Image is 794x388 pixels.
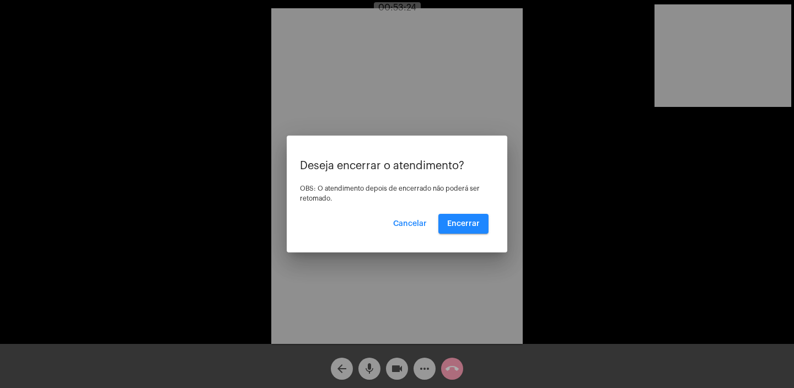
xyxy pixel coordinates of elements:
[438,214,489,234] button: Encerrar
[384,214,436,234] button: Cancelar
[300,160,494,172] p: Deseja encerrar o atendimento?
[300,185,480,202] span: OBS: O atendimento depois de encerrado não poderá ser retomado.
[393,220,427,228] span: Cancelar
[447,220,480,228] span: Encerrar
